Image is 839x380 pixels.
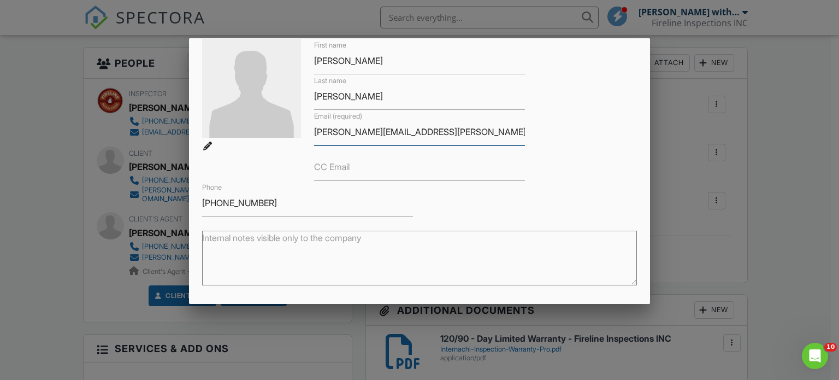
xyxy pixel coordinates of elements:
[314,112,362,121] label: Email (required)
[202,39,301,138] img: default-user-f0147aede5fd5fa78ca7ade42f37bd4542148d508eef1c3d3ea960f66861d68b.jpg
[314,161,350,173] label: CC Email
[802,343,828,369] iframe: Intercom live chat
[314,76,346,86] label: Last name
[824,343,837,352] span: 10
[202,183,222,192] label: Phone
[314,40,346,50] label: First name
[202,232,361,244] label: Internal notes visible only to the company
